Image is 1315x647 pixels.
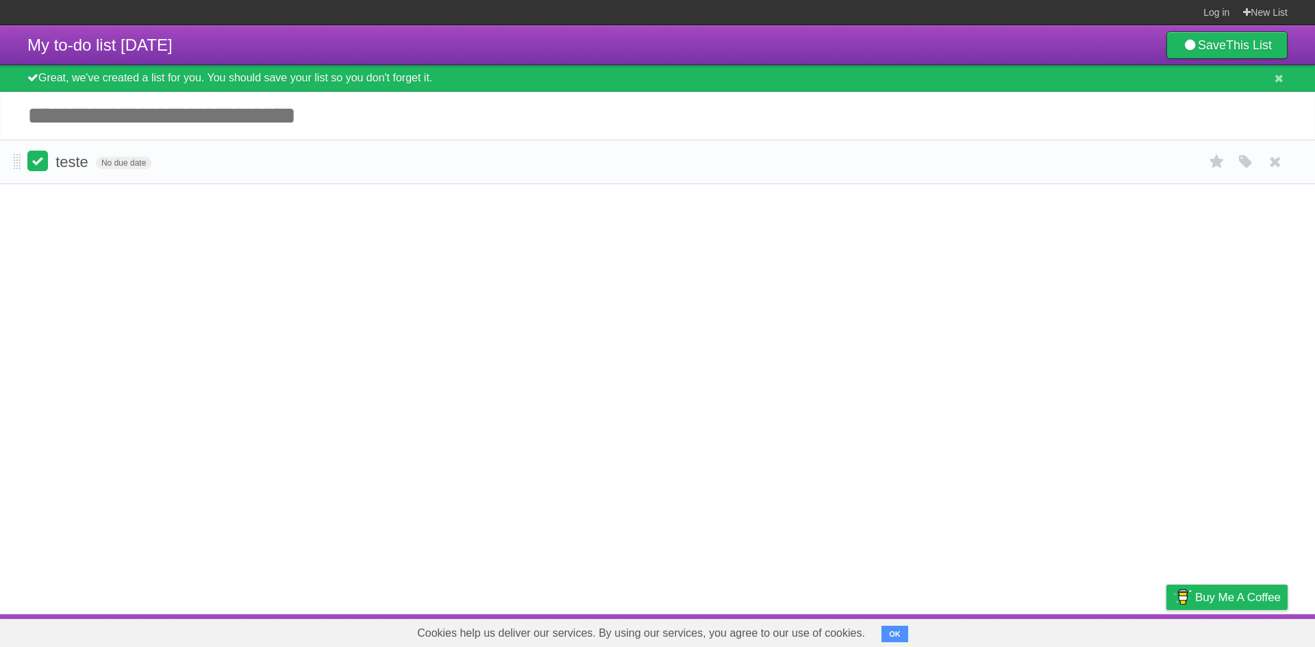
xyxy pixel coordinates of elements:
label: Star task [1204,151,1230,173]
a: SaveThis List [1166,31,1288,59]
button: OK [881,626,908,642]
a: About [984,618,1013,644]
a: Privacy [1149,618,1184,644]
a: Developers [1029,618,1085,644]
span: My to-do list [DATE] [27,36,173,54]
span: teste [55,153,92,170]
a: Buy me a coffee [1166,585,1288,610]
span: Buy me a coffee [1195,585,1281,609]
a: Terms [1102,618,1132,644]
span: Cookies help us deliver our services. By using our services, you agree to our use of cookies. [403,620,879,647]
img: Buy me a coffee [1173,585,1192,609]
b: This List [1226,38,1272,52]
label: Done [27,151,48,171]
a: Suggest a feature [1201,618,1288,644]
span: No due date [96,157,151,169]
